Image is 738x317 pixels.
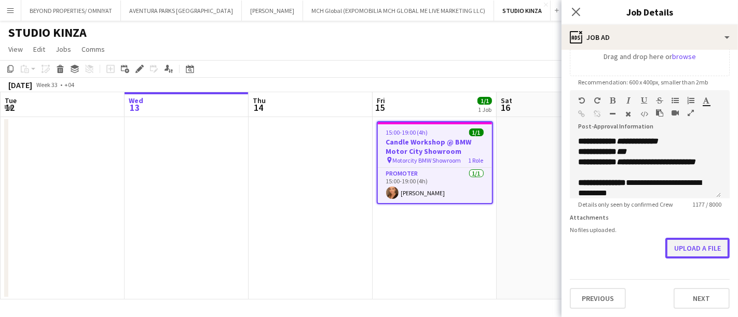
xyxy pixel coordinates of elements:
button: Unordered List [672,96,679,105]
span: Week 33 [34,81,60,89]
button: HTML Code [640,110,648,118]
button: Underline [640,96,648,105]
div: +04 [64,81,74,89]
span: 16 [499,102,512,113]
span: Details only seen by confirmed Crew [570,200,681,208]
div: Job Ad [562,25,738,50]
span: Edit [33,45,45,54]
div: [DATE] [8,80,32,90]
span: 13 [127,102,143,113]
span: 1 Role [469,156,484,164]
h3: Candle Workshop @ BMW Motor City Showroom [378,137,492,156]
a: Jobs [51,42,75,56]
span: 12 [3,102,17,113]
div: 1 Job [478,106,491,113]
button: Horizontal Line [609,110,617,118]
button: Insert video [672,109,679,117]
span: Fri [377,96,385,105]
span: 15 [375,102,385,113]
button: Undo [578,96,585,105]
span: View [8,45,23,54]
span: Comms [81,45,105,54]
span: 15:00-19:00 (4h) [386,128,428,136]
button: Upload a file [665,238,730,258]
button: AVENTURA PARKS [GEOGRAPHIC_DATA] [121,1,242,21]
span: Jobs [56,45,71,54]
span: Thu [253,96,266,105]
button: Bold [609,96,617,105]
button: Previous [570,288,626,309]
button: Strikethrough [656,96,663,105]
a: View [4,42,27,56]
span: Tue [5,96,17,105]
button: Ordered List [687,96,694,105]
app-job-card: 15:00-19:00 (4h)1/1Candle Workshop @ BMW Motor City Showroom Motorcity BMW Showroom1 RolePromoter... [377,121,493,204]
button: STUDIO KINZA [494,1,551,21]
button: Redo [594,96,601,105]
h1: STUDIO KINZA [8,25,87,40]
button: Italic [625,96,632,105]
button: BEYOND PROPERTIES/ OMNIYAT [21,1,121,21]
span: 1/1 [469,128,484,136]
button: Fullscreen [687,109,694,117]
button: Paste as plain text [656,109,663,117]
span: 1/1 [477,97,492,105]
button: Next [674,288,730,309]
button: MCH Global (EXPOMOBILIA MCH GLOBAL ME LIVE MARKETING LLC) [303,1,494,21]
label: Attachments [570,213,609,221]
span: Sat [501,96,512,105]
h3: Job Details [562,5,738,19]
a: Comms [77,42,109,56]
button: Clear Formatting [625,110,632,118]
span: 14 [251,102,266,113]
span: Motorcity BMW Showroom [393,156,461,164]
app-card-role: Promoter1/115:00-19:00 (4h)[PERSON_NAME] [378,168,492,203]
span: 1177 / 8000 [684,200,730,208]
button: [PERSON_NAME] [242,1,303,21]
span: Wed [129,96,143,105]
a: Edit [29,42,49,56]
div: No files uploaded. [570,226,730,234]
span: Recommendation: 600 x 400px, smaller than 2mb [570,78,716,86]
button: Text Color [703,96,710,105]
